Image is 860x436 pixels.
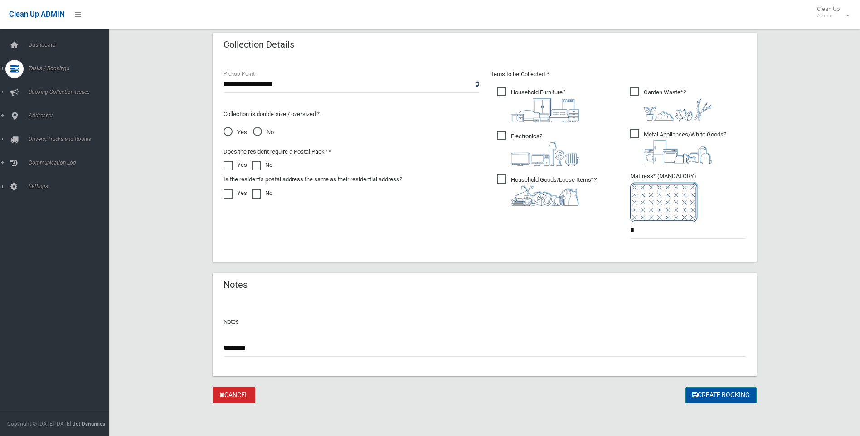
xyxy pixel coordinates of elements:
strong: Jet Dynamics [73,421,105,427]
span: Mattress* (MANDATORY) [630,173,746,222]
img: 36c1b0289cb1767239cdd3de9e694f19.png [644,140,712,164]
i: ? [511,133,579,166]
span: Metal Appliances/White Goods [630,129,726,164]
img: e7408bece873d2c1783593a074e5cb2f.png [630,182,698,222]
i: ? [511,176,597,206]
span: Settings [26,183,116,189]
span: Clean Up [812,5,849,19]
i: ? [644,89,712,121]
p: Collection is double size / oversized * [224,109,479,120]
label: Does the resident require a Postal Pack? * [224,146,331,157]
img: 394712a680b73dbc3d2a6a3a7ffe5a07.png [511,142,579,166]
span: Addresses [26,112,116,119]
i: ? [644,131,726,164]
span: Booking Collection Issues [26,89,116,95]
button: Create Booking [685,387,757,404]
img: b13cc3517677393f34c0a387616ef184.png [511,185,579,206]
p: Notes [224,316,746,327]
span: Communication Log [26,160,116,166]
label: No [252,160,272,170]
span: Electronics [497,131,579,166]
header: Notes [213,276,258,294]
small: Admin [817,12,840,19]
p: Items to be Collected * [490,69,746,80]
span: Clean Up ADMIN [9,10,64,19]
span: Dashboard [26,42,116,48]
span: Household Furniture [497,87,579,122]
a: Cancel [213,387,255,404]
label: Yes [224,188,247,199]
span: Garden Waste* [630,87,712,121]
img: aa9efdbe659d29b613fca23ba79d85cb.png [511,98,579,122]
header: Collection Details [213,36,305,53]
i: ? [511,89,579,122]
label: Yes [224,160,247,170]
span: No [253,127,274,138]
label: Is the resident's postal address the same as their residential address? [224,174,402,185]
span: Tasks / Bookings [26,65,116,72]
span: Household Goods/Loose Items* [497,174,597,206]
span: Drivers, Trucks and Routes [26,136,116,142]
label: No [252,188,272,199]
img: 4fd8a5c772b2c999c83690221e5242e0.png [644,98,712,121]
span: Copyright © [DATE]-[DATE] [7,421,71,427]
span: Yes [224,127,247,138]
